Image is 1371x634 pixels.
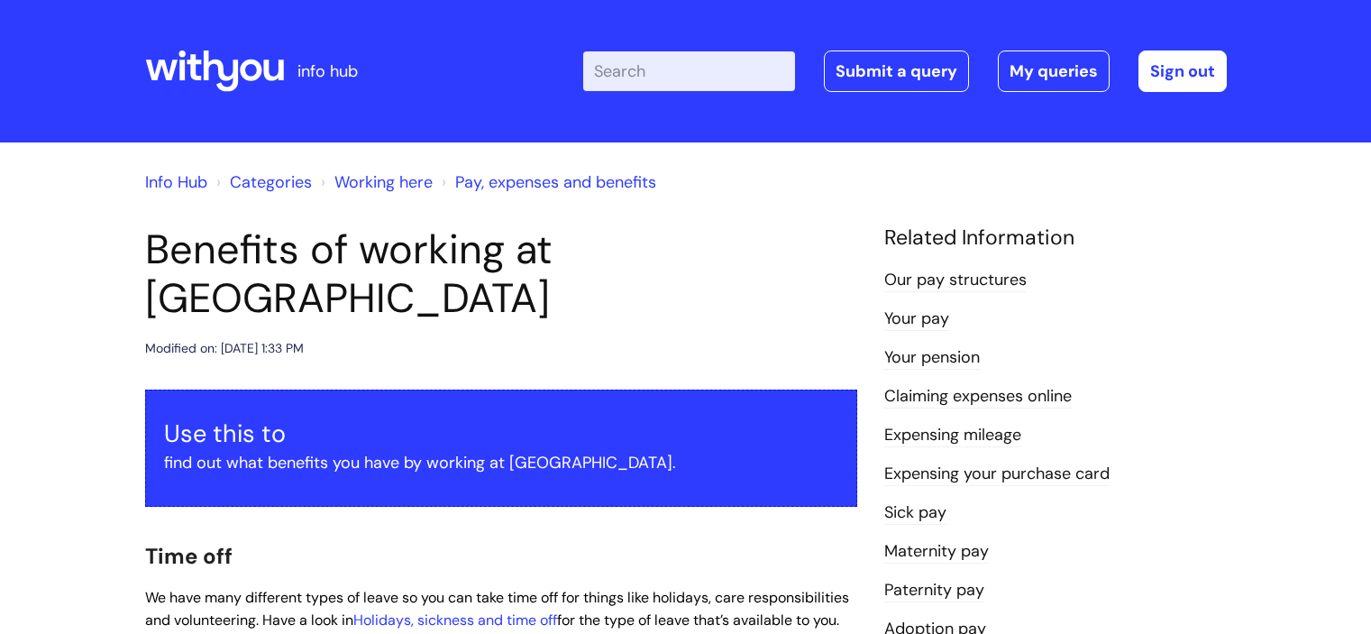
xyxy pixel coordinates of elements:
[230,171,312,193] a: Categories
[884,225,1227,251] h4: Related Information
[145,225,857,323] h1: Benefits of working at [GEOGRAPHIC_DATA]
[884,540,989,564] a: Maternity pay
[353,611,557,629] a: Holidays, sickness and time off
[212,168,312,197] li: Solution home
[583,51,795,91] input: Search
[145,542,233,570] span: Time off
[145,337,304,360] div: Modified on: [DATE] 1:33 PM
[583,51,1227,92] div: | -
[884,463,1110,486] a: Expensing your purchase card
[824,51,969,92] a: Submit a query
[884,269,1027,292] a: Our pay structures
[884,424,1021,447] a: Expensing mileage
[884,346,980,370] a: Your pension
[316,168,433,197] li: Working here
[884,385,1072,409] a: Claiming expenses online
[884,501,946,525] a: Sick pay
[1138,51,1227,92] a: Sign out
[145,588,849,629] span: We have many different types of leave so you can take time off for things like holidays, care res...
[164,448,838,477] p: find out what benefits you have by working at [GEOGRAPHIC_DATA].
[334,171,433,193] a: Working here
[884,579,984,602] a: Paternity pay
[437,168,656,197] li: Pay, expenses and benefits
[164,419,838,448] h3: Use this to
[297,57,358,86] p: info hub
[884,308,949,331] a: Your pay
[145,171,207,193] a: Info Hub
[455,171,656,193] a: Pay, expenses and benefits
[998,51,1110,92] a: My queries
